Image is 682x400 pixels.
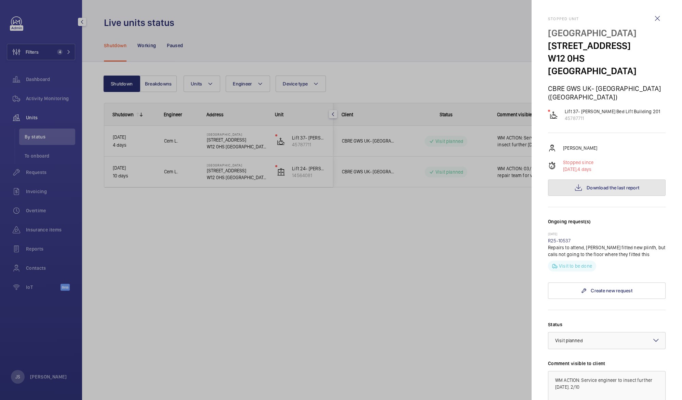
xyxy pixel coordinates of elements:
[548,282,666,299] a: Create new request
[563,145,597,151] p: [PERSON_NAME]
[587,185,639,190] span: Download the last report
[548,52,666,77] p: W12 0HS [GEOGRAPHIC_DATA]
[563,166,593,173] p: 4 days
[548,16,666,21] h2: Stopped unit
[548,238,571,243] a: R25-10537
[565,115,660,122] p: 45787711
[555,338,583,343] span: Visit planned
[548,232,666,237] p: [DATE]
[548,244,666,258] p: Repairs to attend, [PERSON_NAME] fitted new plinth, but calls not going to the floor where they f...
[563,159,593,166] p: Stopped since
[548,218,666,232] h3: Ongoing request(s)
[563,166,577,172] span: [DATE],
[548,179,666,196] button: Download the last report
[548,27,666,39] p: [GEOGRAPHIC_DATA]
[565,108,660,115] p: Lift 37- [PERSON_NAME] Bed Lift Building 201
[548,321,666,328] label: Status
[548,360,666,367] label: Comment visible to client
[550,111,558,119] img: platform_lift.svg
[548,84,666,101] p: CBRE GWS UK- [GEOGRAPHIC_DATA] ([GEOGRAPHIC_DATA])
[548,39,666,52] p: [STREET_ADDRESS]
[559,263,592,269] p: Visit to be done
